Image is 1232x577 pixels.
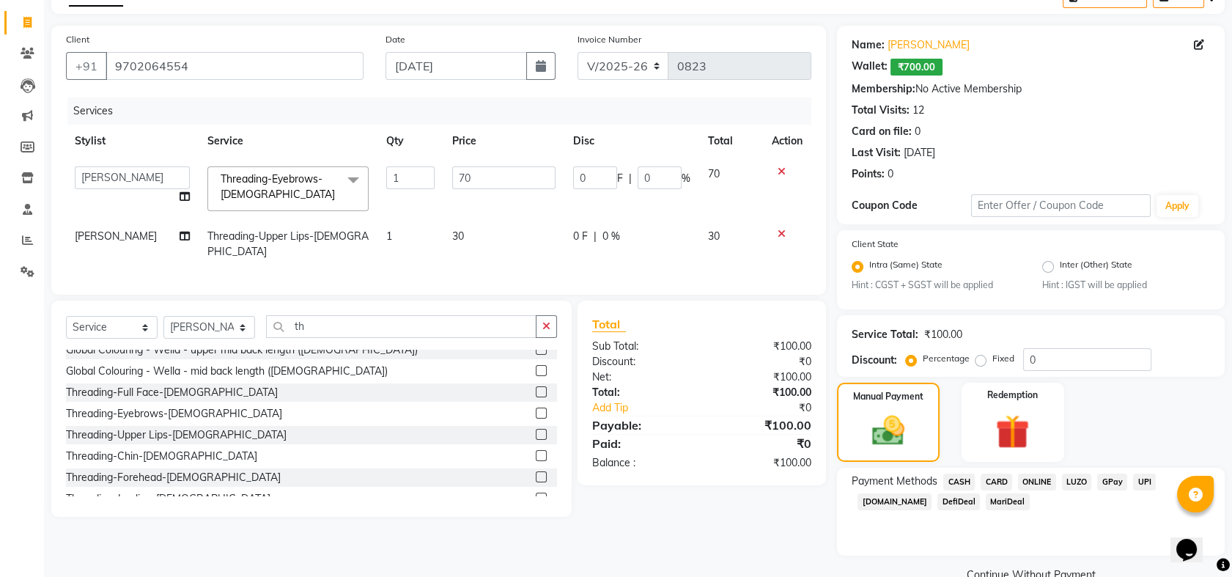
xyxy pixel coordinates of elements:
[1097,474,1127,490] span: GPay
[699,125,763,158] th: Total
[221,172,335,201] span: Threading-Eyebrows-[DEMOGRAPHIC_DATA]
[66,427,287,443] div: Threading-Upper Lips-[DEMOGRAPHIC_DATA]
[66,385,278,400] div: Threading-Full Face-[DEMOGRAPHIC_DATA]
[915,124,921,139] div: 0
[1157,195,1198,217] button: Apply
[75,229,157,243] span: [PERSON_NAME]
[66,125,199,158] th: Stylist
[852,81,1210,97] div: No Active Membership
[199,125,377,158] th: Service
[386,229,392,243] span: 1
[981,474,1012,490] span: CARD
[852,103,910,118] div: Total Visits:
[266,315,536,338] input: Search or Scan
[66,491,270,507] div: Threading-Jawline-[DEMOGRAPHIC_DATA]
[702,385,823,400] div: ₹100.00
[852,37,885,53] div: Name:
[852,81,915,97] div: Membership:
[386,33,405,46] label: Date
[106,52,364,80] input: Search by Name/Mobile/Email/Code
[857,493,932,510] span: [DOMAIN_NAME]
[1018,474,1056,490] span: ONLINE
[708,167,720,180] span: 70
[904,145,935,161] div: [DATE]
[66,470,281,485] div: Threading-Forehead-[DEMOGRAPHIC_DATA]
[602,229,620,244] span: 0 %
[66,449,257,464] div: Threading-Chin-[DEMOGRAPHIC_DATA]
[66,52,107,80] button: +91
[629,171,632,186] span: |
[852,59,888,76] div: Wallet:
[943,474,975,490] span: CASH
[1042,279,1210,292] small: Hint : IGST will be applied
[987,389,1038,402] label: Redemption
[578,33,641,46] label: Invoice Number
[852,279,1019,292] small: Hint : CGST + SGST will be applied
[923,352,970,365] label: Percentage
[763,125,811,158] th: Action
[66,364,388,379] div: Global Colouring - Wella - mid back length ([DEMOGRAPHIC_DATA])
[702,435,823,452] div: ₹0
[986,493,1030,510] span: MariDeal
[581,385,702,400] div: Total:
[890,59,943,76] span: ₹700.00
[443,125,564,158] th: Price
[594,229,597,244] span: |
[1133,474,1156,490] span: UPI
[702,354,823,370] div: ₹0
[852,474,937,489] span: Payment Methods
[66,33,89,46] label: Client
[682,171,690,186] span: %
[924,327,962,342] div: ₹100.00
[852,327,918,342] div: Service Total:
[852,166,885,182] div: Points:
[592,317,626,332] span: Total
[852,353,897,368] div: Discount:
[581,416,702,434] div: Payable:
[852,124,912,139] div: Card on file:
[1062,474,1092,490] span: LUZO
[985,411,1040,452] img: _gift.svg
[702,370,823,385] div: ₹100.00
[564,125,699,158] th: Disc
[377,125,444,158] th: Qty
[335,188,342,201] a: x
[852,198,971,213] div: Coupon Code
[722,400,822,416] div: ₹0
[1170,518,1217,562] iframe: chat widget
[992,352,1014,365] label: Fixed
[581,339,702,354] div: Sub Total:
[888,37,970,53] a: [PERSON_NAME]
[708,229,720,243] span: 30
[452,229,464,243] span: 30
[852,145,901,161] div: Last Visit:
[581,370,702,385] div: Net:
[66,342,418,358] div: Global Colouring - Wella - upper mid back length ([DEMOGRAPHIC_DATA])
[852,238,899,251] label: Client State
[207,229,369,258] span: Threading-Upper Lips-[DEMOGRAPHIC_DATA]
[937,493,980,510] span: DefiDeal
[67,98,822,125] div: Services
[971,194,1150,217] input: Enter Offer / Coupon Code
[869,258,943,276] label: Intra (Same) State
[66,406,282,422] div: Threading-Eyebrows-[DEMOGRAPHIC_DATA]
[581,354,702,370] div: Discount:
[581,400,722,416] a: Add Tip
[888,166,893,182] div: 0
[702,416,823,434] div: ₹100.00
[581,435,702,452] div: Paid:
[862,412,915,449] img: _cash.svg
[702,339,823,354] div: ₹100.00
[581,455,702,471] div: Balance :
[1060,258,1132,276] label: Inter (Other) State
[853,390,923,403] label: Manual Payment
[912,103,924,118] div: 12
[617,171,623,186] span: F
[702,455,823,471] div: ₹100.00
[573,229,588,244] span: 0 F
